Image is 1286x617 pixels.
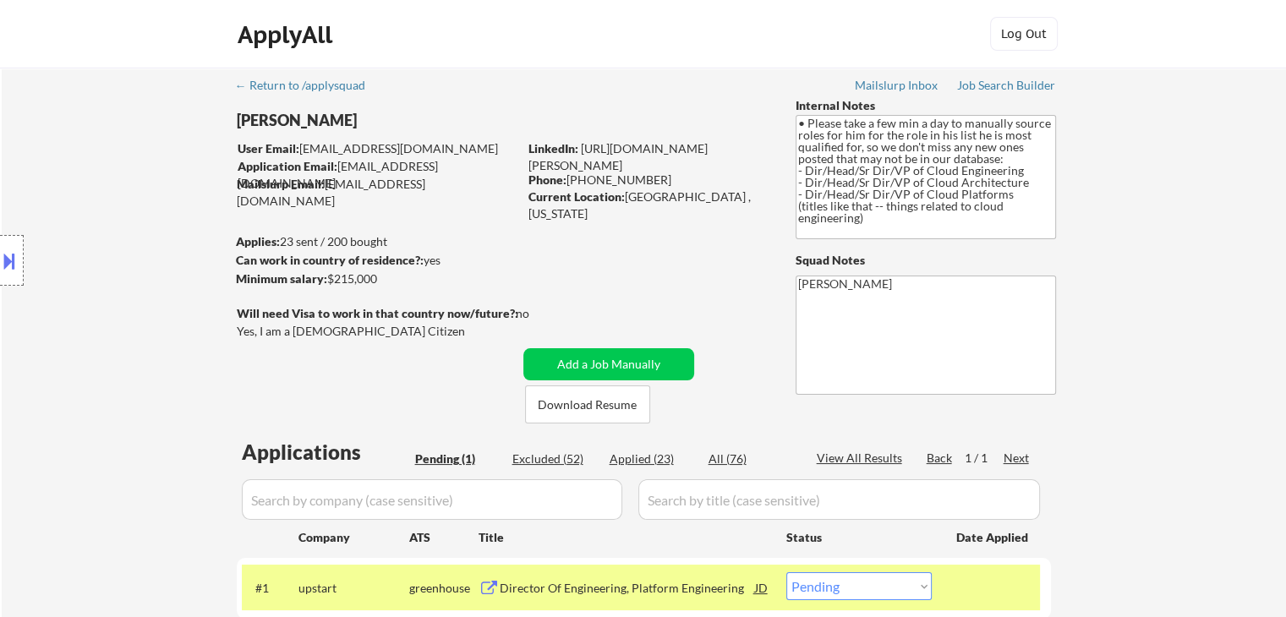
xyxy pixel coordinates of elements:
a: [URL][DOMAIN_NAME][PERSON_NAME] [528,141,708,172]
div: Excluded (52) [512,450,597,467]
div: Applications [242,442,409,462]
button: Download Resume [525,385,650,423]
div: yes [236,252,512,269]
div: [EMAIL_ADDRESS][DOMAIN_NAME] [238,140,517,157]
div: Status [786,521,932,552]
div: Director Of Engineering, Platform Engineering [500,580,755,597]
strong: Current Location: [528,189,625,204]
div: no [516,305,564,322]
div: [GEOGRAPHIC_DATA] , [US_STATE] [528,188,768,221]
div: #1 [255,580,285,597]
div: greenhouse [409,580,479,597]
strong: Will need Visa to work in that country now/future?: [237,306,518,320]
a: Mailslurp Inbox [855,79,939,96]
div: Next [1004,450,1031,467]
div: Pending (1) [415,450,500,467]
a: ← Return to /applysquad [235,79,381,96]
div: Job Search Builder [957,79,1056,91]
div: Yes, I am a [DEMOGRAPHIC_DATA] Citizen [237,323,523,340]
div: 23 sent / 200 bought [236,233,517,250]
button: Log Out [990,17,1058,51]
div: [EMAIL_ADDRESS][DOMAIN_NAME] [238,158,517,191]
div: upstart [298,580,409,597]
input: Search by company (case sensitive) [242,479,622,520]
div: View All Results [817,450,907,467]
div: ← Return to /applysquad [235,79,381,91]
div: Date Applied [956,529,1031,546]
button: Add a Job Manually [523,348,694,380]
div: Mailslurp Inbox [855,79,939,91]
div: Internal Notes [796,97,1056,114]
div: [EMAIL_ADDRESS][DOMAIN_NAME] [237,176,517,209]
strong: LinkedIn: [528,141,578,156]
div: JD [753,572,770,603]
div: Back [927,450,954,467]
div: All (76) [709,450,793,467]
div: Applied (23) [610,450,694,467]
div: [PHONE_NUMBER] [528,172,768,188]
a: Job Search Builder [957,79,1056,96]
div: 1 / 1 [965,450,1004,467]
div: [PERSON_NAME] [237,110,584,131]
div: Title [479,529,770,546]
div: ApplyAll [238,20,337,49]
div: Company [298,529,409,546]
div: ATS [409,529,479,546]
div: $215,000 [236,270,517,287]
div: Squad Notes [796,252,1056,269]
strong: Phone: [528,172,566,187]
input: Search by title (case sensitive) [638,479,1040,520]
strong: Can work in country of residence?: [236,253,424,267]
